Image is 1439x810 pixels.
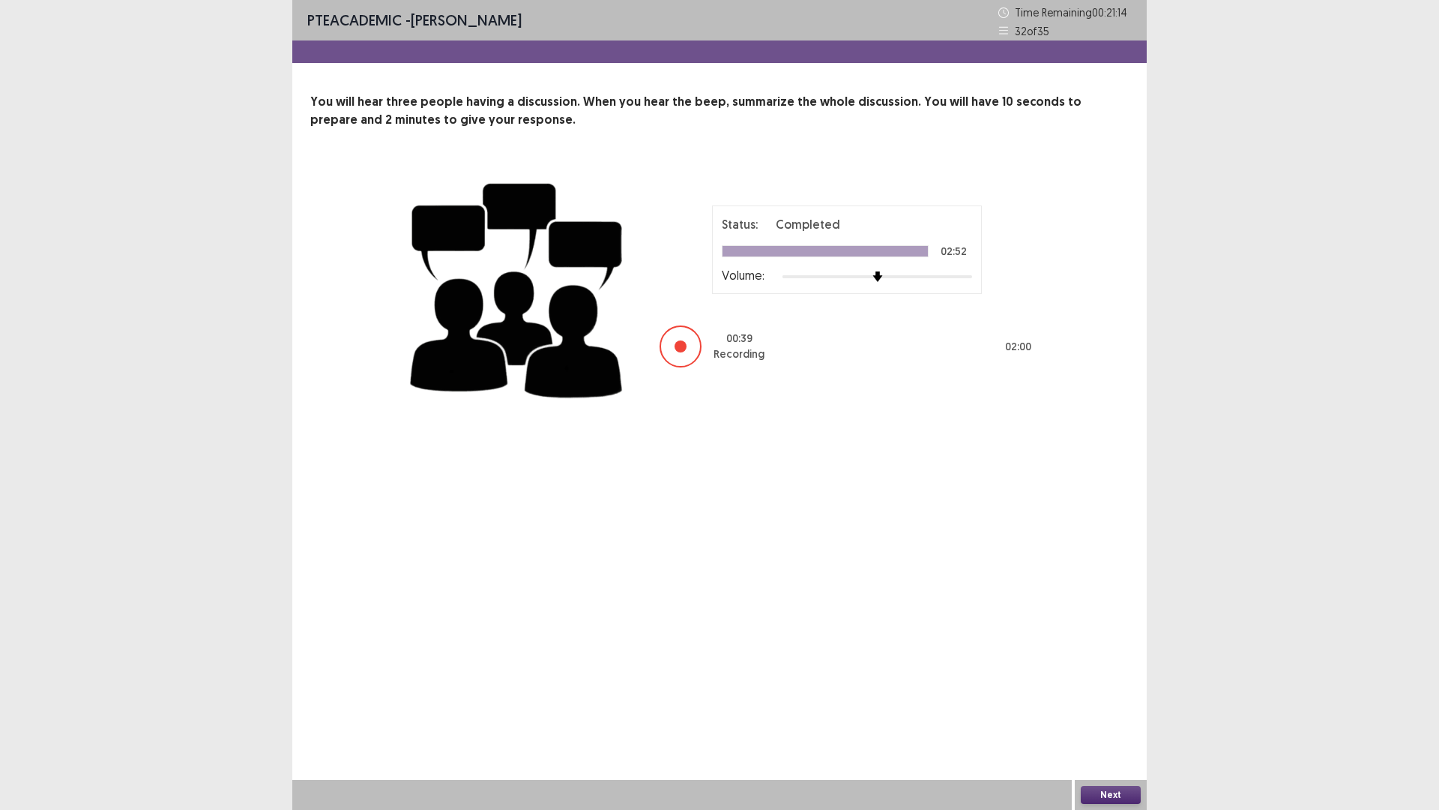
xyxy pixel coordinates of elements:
img: group-discussion [405,165,630,410]
p: - [PERSON_NAME] [307,9,522,31]
p: Completed [776,215,840,233]
p: Time Remaining 00 : 21 : 14 [1015,4,1132,20]
p: 00 : 39 [726,331,752,346]
p: 02:52 [941,246,967,256]
p: 02 : 00 [1005,339,1031,355]
p: Volume: [722,266,764,284]
span: PTE academic [307,10,402,29]
p: You will hear three people having a discussion. When you hear the beep, summarize the whole discu... [310,93,1129,129]
p: 32 of 35 [1015,23,1049,39]
img: arrow-thumb [872,271,883,282]
p: Status: [722,215,758,233]
button: Next [1081,786,1141,804]
p: Recording [714,346,764,362]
